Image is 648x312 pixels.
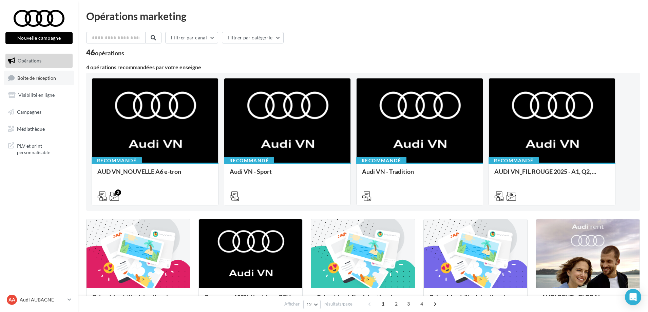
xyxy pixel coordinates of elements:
[4,54,74,68] a: Opérations
[18,58,41,63] span: Opérations
[222,32,284,43] button: Filtrer par catégorie
[115,189,121,196] div: 2
[86,65,640,70] div: 4 opérations recommandées par votre enseigne
[17,141,70,156] span: PLV et print personnalisable
[17,75,56,80] span: Boîte de réception
[362,168,414,175] span: Audi VN - Tradition
[306,302,312,307] span: 12
[5,293,73,306] a: AA Audi AUBAGNE
[378,298,388,309] span: 1
[494,168,596,175] span: AUDI VN_FIL ROUGE 2025 - A1, Q2, ...
[4,122,74,136] a: Médiathèque
[429,293,519,301] span: Calendrier éditorial national : se...
[5,32,73,44] button: Nouvelle campagne
[92,157,142,164] div: Recommandé
[230,168,272,175] span: Audi VN - Sport
[92,293,182,301] span: Calendrier éditorial national : se...
[356,157,406,164] div: Recommandé
[17,126,45,131] span: Médiathèque
[20,296,65,303] p: Audi AUBAGNE
[284,301,300,307] span: Afficher
[4,88,74,102] a: Visibilité en ligne
[4,139,74,159] a: PLV et print personnalisable
[165,32,218,43] button: Filtrer par canal
[625,289,641,305] div: Open Intercom Messenger
[416,298,427,309] span: 4
[489,157,539,164] div: Recommandé
[303,300,321,309] button: 12
[86,49,124,56] div: 46
[4,105,74,119] a: Campagnes
[403,298,414,309] span: 3
[95,50,124,56] div: opérations
[17,109,41,115] span: Campagnes
[4,71,74,85] a: Boîte de réception
[324,301,352,307] span: résultats/page
[97,168,181,175] span: AUD VN_NOUVELLE A6 e-tron
[224,157,274,164] div: Recommandé
[317,293,406,301] span: Calendrier éditorial national : se...
[8,296,15,303] span: AA
[86,11,640,21] div: Opérations marketing
[18,92,55,98] span: Visibilité en ligne
[391,298,402,309] span: 2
